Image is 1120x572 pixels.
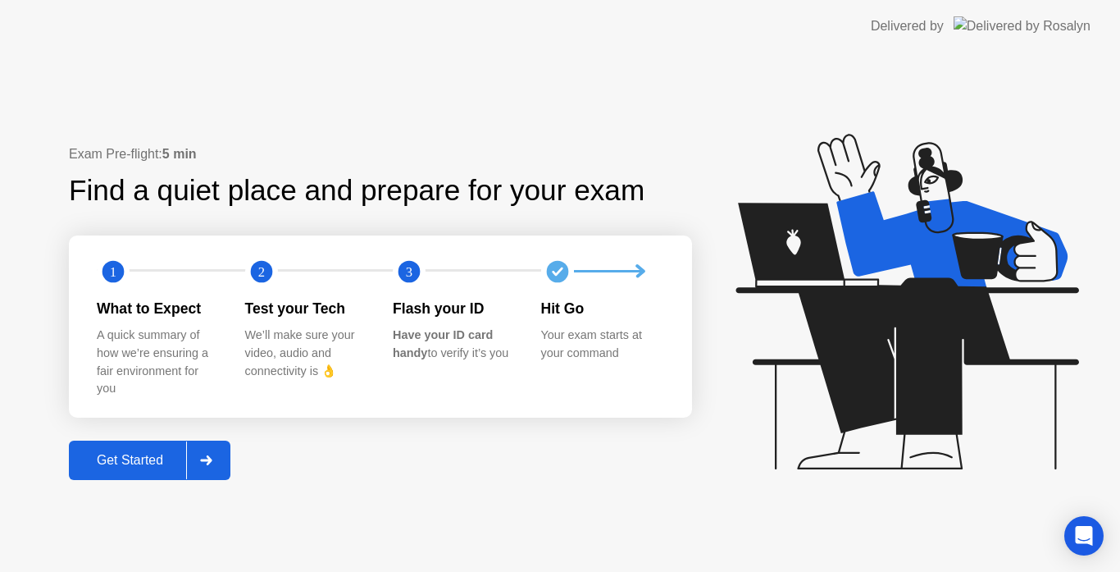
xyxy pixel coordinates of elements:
div: What to Expect [97,298,219,319]
text: 3 [406,264,412,280]
img: Delivered by Rosalyn [954,16,1090,35]
div: Find a quiet place and prepare for your exam [69,169,647,213]
div: We’ll make sure your video, audio and connectivity is 👌 [245,327,367,380]
text: 1 [110,264,116,280]
div: Flash your ID [393,298,515,319]
div: Open Intercom Messenger [1064,516,1104,556]
div: A quick summary of how we’re ensuring a fair environment for you [97,327,219,397]
div: Test your Tech [245,298,367,319]
b: 5 min [162,147,197,161]
text: 2 [257,264,264,280]
div: Hit Go [541,298,663,319]
button: Get Started [69,441,230,480]
div: Exam Pre-flight: [69,144,692,164]
div: Delivered by [871,16,944,36]
div: Your exam starts at your command [541,327,663,362]
div: Get Started [74,453,186,468]
div: to verify it’s you [393,327,515,362]
b: Have your ID card handy [393,328,493,359]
